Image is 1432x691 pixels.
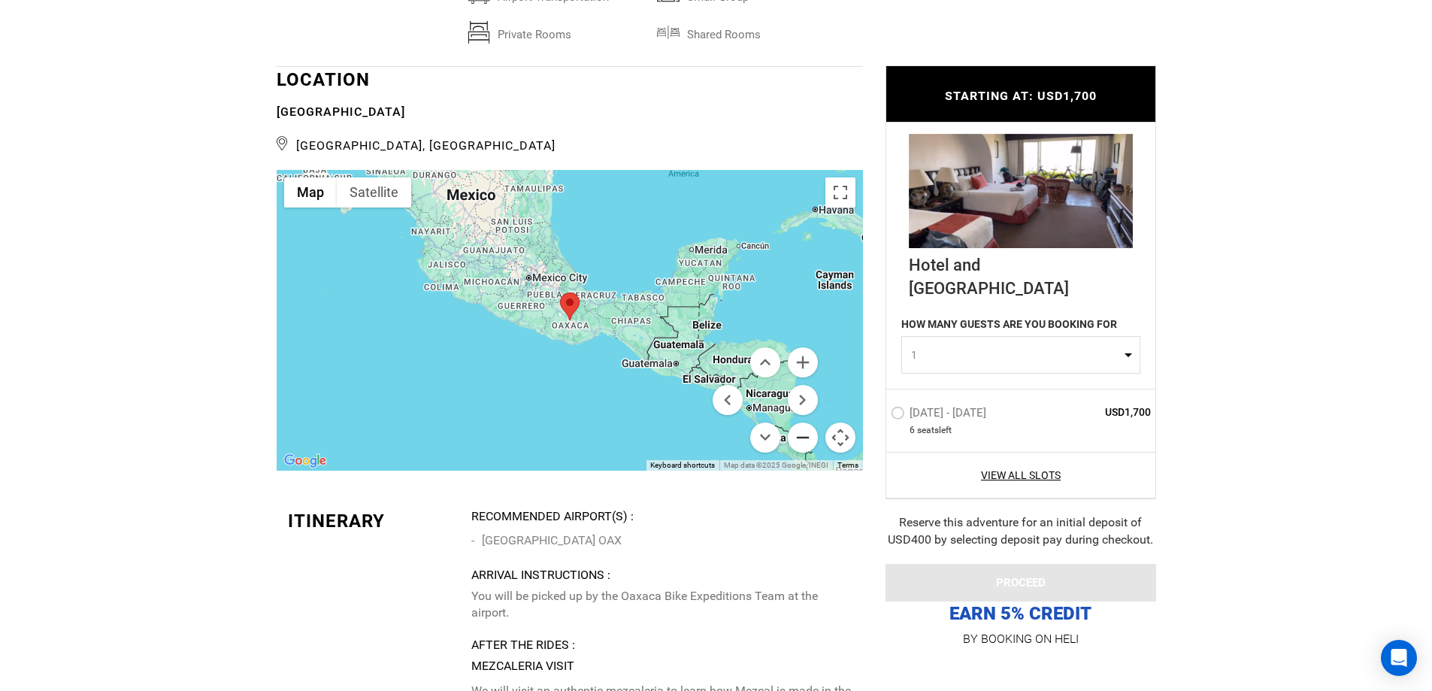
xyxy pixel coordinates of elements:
img: sharedrooms.svg [657,21,680,44]
label: [DATE] - [DATE] [891,406,990,424]
button: Move down [750,423,780,453]
div: Open Intercom Messenger [1381,640,1417,676]
span: s [934,424,939,437]
button: Move right [788,385,818,415]
span: seat left [917,424,952,437]
span: Shared Rooms [680,21,846,41]
button: 1 [901,336,1140,374]
div: Recommended Airport(s) : [471,508,851,526]
div: After the Rides : [471,637,851,654]
button: Zoom out [788,423,818,453]
button: Keyboard shortcuts [650,460,715,471]
button: Show satellite imagery [337,177,411,208]
div: Itinerary [288,508,461,534]
div: Reserve this adventure for an initial deposit of USD400 by selecting deposit pay during checkout. [886,514,1156,549]
span: Map data ©2025 Google, INEGI [724,461,828,469]
button: Move up [750,347,780,377]
span: USD1,700 [1043,405,1152,420]
span: [GEOGRAPHIC_DATA], [GEOGRAPHIC_DATA] [277,132,863,155]
p: BY BOOKING ON HELI [886,629,1156,650]
button: Zoom in [788,347,818,377]
b: [GEOGRAPHIC_DATA] [277,105,405,119]
span: 6 [910,424,915,437]
strong: MEZCALERIA VISIT [471,659,574,673]
img: e2c4d1cf-647d-42f7-9197-ab01abfa3079_344_d1b29f5fe415789feb37f941990a719c_loc_ngl.jpg [909,134,1133,248]
p: You will be picked up by the Oaxaca Bike Expeditions Team at the airport. [471,588,851,623]
button: PROCEED [886,564,1156,602]
a: Terms (opens in new tab) [837,461,858,469]
a: View All Slots [891,468,1152,483]
span: Private Rooms [490,21,657,41]
span: STARTING AT: USD1,700 [945,89,1097,103]
button: Map camera controls [825,423,855,453]
div: Hotel and [GEOGRAPHIC_DATA] [909,248,1133,301]
img: Google [280,451,330,471]
div: LOCATION [277,67,863,155]
button: Toggle fullscreen view [825,177,855,208]
img: privaterooms.svg [468,21,490,44]
a: Open this area in Google Maps (opens a new window) [280,451,330,471]
button: Show street map [284,177,337,208]
li: [GEOGRAPHIC_DATA] OAX [471,529,851,552]
div: Arrival Instructions : [471,567,851,584]
button: Move left [713,385,743,415]
label: HOW MANY GUESTS ARE YOU BOOKING FOR [901,317,1117,336]
span: 1 [911,347,1121,362]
